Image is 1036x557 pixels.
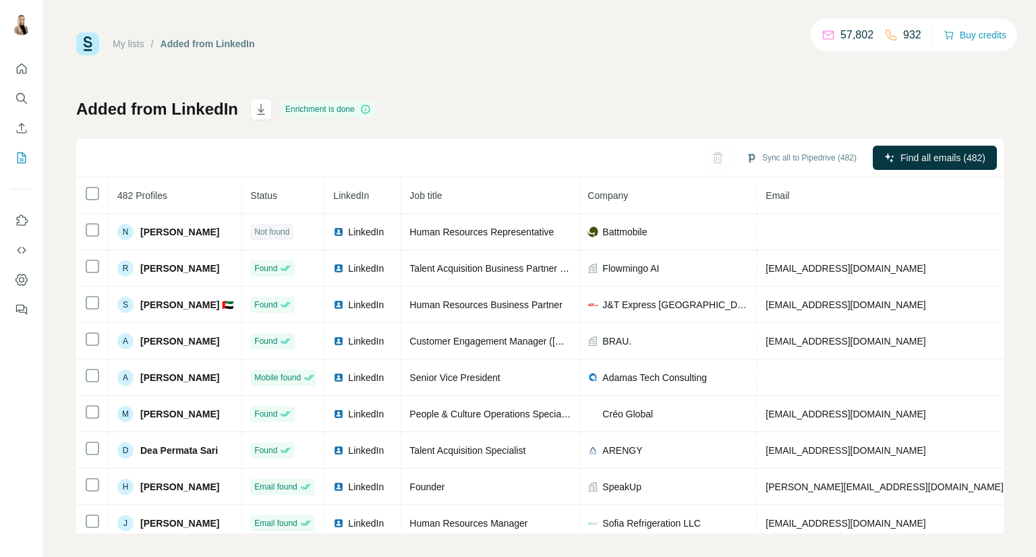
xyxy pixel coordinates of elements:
h1: Added from LinkedIn [76,98,238,120]
span: [EMAIL_ADDRESS][DOMAIN_NAME] [766,299,925,310]
button: Use Surfe API [11,238,32,262]
span: Found [254,335,277,347]
span: People & Culture Operations Specialist [409,409,573,419]
img: LinkedIn logo [333,299,344,310]
span: [PERSON_NAME] [140,334,219,348]
img: company-logo [587,372,598,383]
span: Sofia Refrigeration LLC [602,517,701,530]
img: company-logo [587,518,598,529]
span: [EMAIL_ADDRESS][DOMAIN_NAME] [766,263,925,274]
button: Enrich CSV [11,116,32,140]
div: N [117,224,134,240]
span: [PERSON_NAME] [140,371,219,384]
span: [PERSON_NAME] [140,517,219,530]
span: [EMAIL_ADDRESS][DOMAIN_NAME] [766,518,925,529]
span: Status [250,190,277,201]
img: LinkedIn logo [333,481,344,492]
span: Job title [409,190,442,201]
button: Sync all to Pipedrive (482) [737,148,866,168]
button: Find all emails (482) [873,146,997,170]
button: Quick start [11,57,32,81]
span: Human Resources Manager [409,518,527,529]
span: [PERSON_NAME] [140,225,219,239]
span: Email found [254,517,297,529]
span: [EMAIL_ADDRESS][DOMAIN_NAME] [766,445,925,456]
span: [PERSON_NAME] 🇦🇪 [140,298,233,312]
span: Found [254,408,277,420]
div: A [117,333,134,349]
div: M [117,406,134,422]
button: Dashboard [11,268,32,292]
div: Enrichment is done [281,101,375,117]
span: Talent Acquisition Specialist [409,445,525,456]
span: Créo Global [602,407,653,421]
span: [PERSON_NAME] [140,407,219,421]
span: Customer Engagement Manager ([GEOGRAPHIC_DATA] & KSA) [409,336,684,347]
span: SpeakUp [602,480,641,494]
button: My lists [11,146,32,170]
button: Use Surfe on LinkedIn [11,208,32,233]
span: Found [254,262,277,274]
span: LinkedIn [348,480,384,494]
img: company-logo [587,299,598,310]
div: A [117,370,134,386]
span: LinkedIn [348,262,384,275]
img: Surfe Logo [76,32,99,55]
span: Found [254,299,277,311]
p: 57,802 [840,27,873,43]
span: Human Resources Representative [409,227,554,237]
span: ARENGY [602,444,642,457]
img: LinkedIn logo [333,372,344,383]
a: My lists [113,38,144,49]
button: Search [11,86,32,111]
span: Dea Permata Sari [140,444,218,457]
span: Found [254,444,277,457]
span: Mobile found [254,372,301,384]
img: LinkedIn logo [333,336,344,347]
span: LinkedIn [348,371,384,384]
span: 482 Profiles [117,190,167,201]
span: [PERSON_NAME] [140,262,219,275]
div: H [117,479,134,495]
span: Human Resources Business Partner [409,299,562,310]
span: Email [766,190,789,201]
span: LinkedIn [348,517,384,530]
span: Founder [409,481,444,492]
div: J [117,515,134,531]
img: LinkedIn logo [333,227,344,237]
span: Email found [254,481,297,493]
span: Talent Acquisition Business Partner (TABP) [409,263,589,274]
li: / [151,37,154,51]
span: LinkedIn [348,407,384,421]
span: Adamas Tech Consulting [602,371,707,384]
span: J&T Express [GEOGRAPHIC_DATA] [602,298,749,312]
button: Buy credits [944,26,1006,45]
span: Senior Vice President [409,372,500,383]
span: Flowmingo AI [602,262,659,275]
img: company-logo [587,227,598,237]
span: LinkedIn [348,334,384,348]
span: BRAU. [602,334,631,348]
span: [EMAIL_ADDRESS][DOMAIN_NAME] [766,409,925,419]
span: Battmobile [602,225,647,239]
div: R [117,260,134,276]
p: 932 [903,27,921,43]
span: [PERSON_NAME] [140,480,219,494]
div: S [117,297,134,313]
img: Avatar [11,13,32,35]
span: Not found [254,226,289,238]
span: Company [587,190,628,201]
span: Find all emails (482) [900,151,985,165]
span: LinkedIn [348,298,384,312]
img: LinkedIn logo [333,445,344,456]
span: LinkedIn [348,225,384,239]
span: LinkedIn [333,190,369,201]
span: LinkedIn [348,444,384,457]
img: LinkedIn logo [333,518,344,529]
div: D [117,442,134,459]
div: Added from LinkedIn [161,37,255,51]
img: LinkedIn logo [333,409,344,419]
img: company-logo [587,412,598,415]
span: [PERSON_NAME][EMAIL_ADDRESS][DOMAIN_NAME] [766,481,1003,492]
button: Feedback [11,297,32,322]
